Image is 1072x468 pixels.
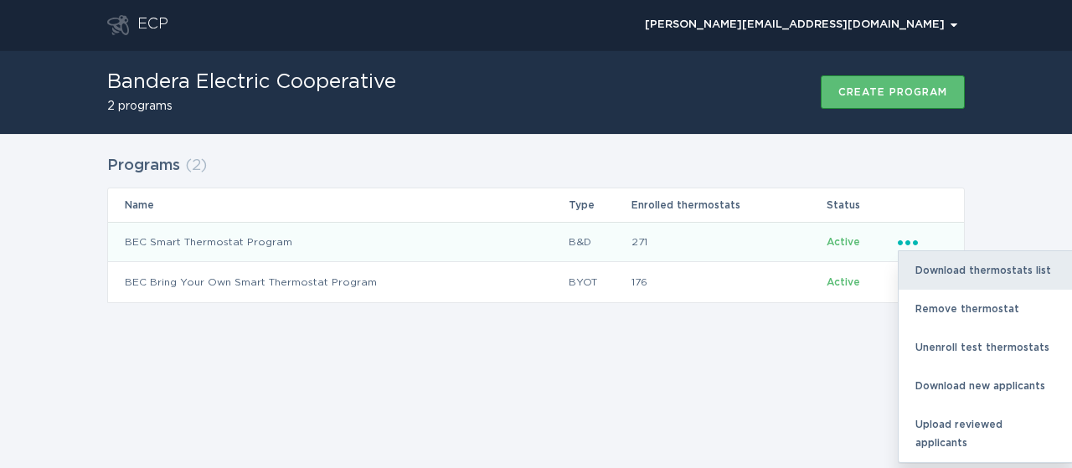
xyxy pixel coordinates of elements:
span: Active [827,277,860,287]
tr: Table Headers [108,188,964,222]
td: BYOT [568,262,631,302]
button: Go to dashboard [107,15,129,35]
td: 271 [631,222,827,262]
button: Create program [821,75,965,109]
h2: Programs [107,151,180,181]
tr: f33ceaee3fcb4cf7af107bc98b93423d [108,222,964,262]
div: [PERSON_NAME][EMAIL_ADDRESS][DOMAIN_NAME] [645,20,957,30]
button: Open user account details [637,13,965,38]
div: Popover menu [637,13,965,38]
th: Type [568,188,631,222]
th: Status [826,188,897,222]
h1: Bandera Electric Cooperative [107,72,396,92]
th: Enrolled thermostats [631,188,827,222]
th: Name [108,188,568,222]
div: ECP [137,15,168,35]
span: Active [827,237,860,247]
td: 176 [631,262,827,302]
td: BEC Smart Thermostat Program [108,222,568,262]
div: Create program [838,87,947,97]
span: ( 2 ) [185,158,207,173]
td: BEC Bring Your Own Smart Thermostat Program [108,262,568,302]
tr: ae16546651324272bfc7927687d2fa4e [108,262,964,302]
td: B&D [568,222,631,262]
h2: 2 programs [107,100,396,112]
